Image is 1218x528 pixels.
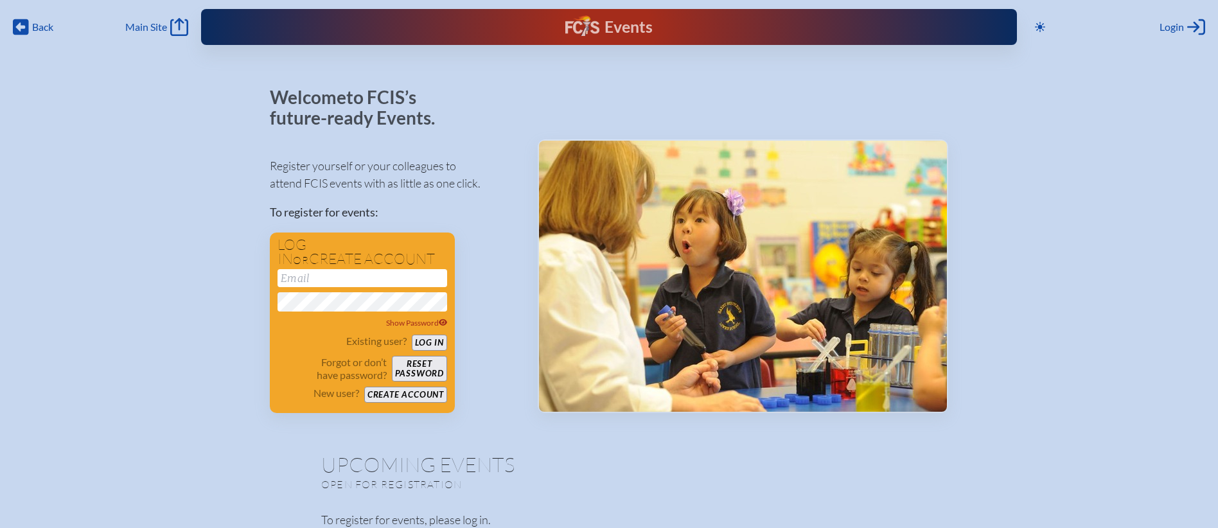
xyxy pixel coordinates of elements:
[278,238,447,267] h1: Log in create account
[1160,21,1184,33] span: Login
[270,204,517,221] p: To register for events:
[426,15,793,39] div: FCIS Events — Future ready
[386,318,448,328] span: Show Password
[539,141,947,412] img: Events
[364,387,447,403] button: Create account
[278,356,387,382] p: Forgot or don’t have password?
[270,87,450,128] p: Welcome to FCIS’s future-ready Events.
[278,269,447,287] input: Email
[270,157,517,192] p: Register yourself or your colleagues to attend FCIS events with as little as one click.
[313,387,359,400] p: New user?
[125,21,167,33] span: Main Site
[392,356,447,382] button: Resetpassword
[293,254,309,267] span: or
[32,21,53,33] span: Back
[346,335,407,348] p: Existing user?
[412,335,447,351] button: Log in
[321,454,897,475] h1: Upcoming Events
[321,478,660,491] p: Open for registration
[125,18,188,36] a: Main Site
